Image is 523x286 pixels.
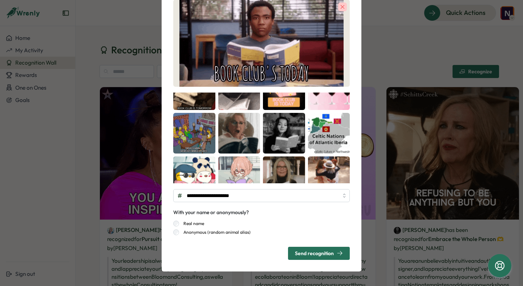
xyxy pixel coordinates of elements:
div: With your name or anonymously? [173,209,249,217]
label: Anonymous (random animal alias) [179,229,251,235]
label: Real name [179,221,204,226]
div: Send recognition [295,250,343,256]
img: today's book is bridget jones diary [173,113,215,154]
button: Send recognition [288,247,350,260]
